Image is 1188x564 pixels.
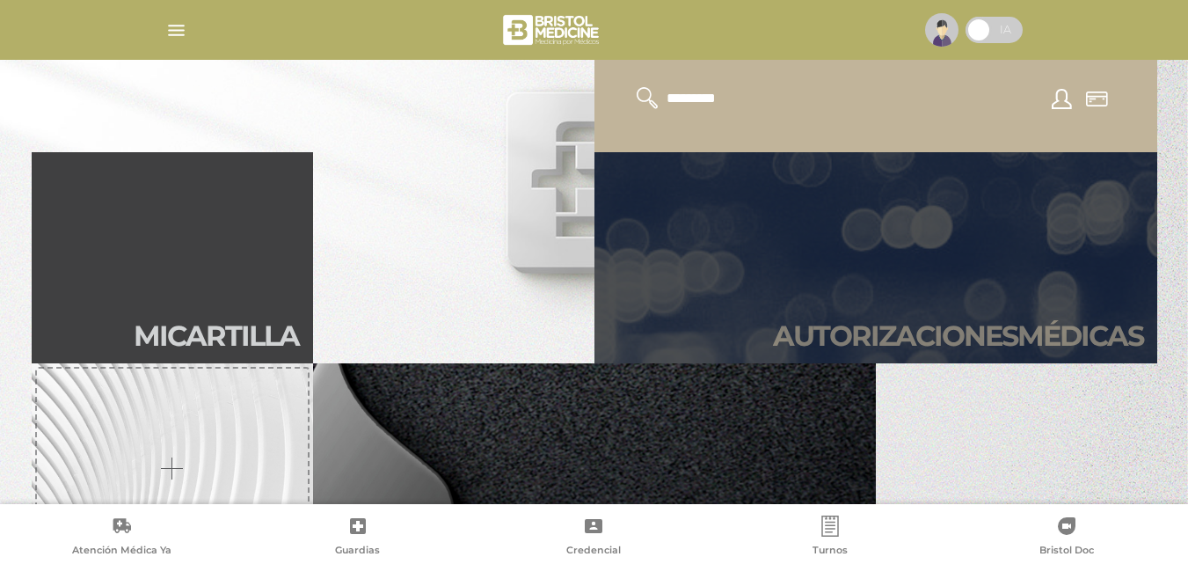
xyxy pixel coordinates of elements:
[948,516,1184,560] a: Bristol Doc
[813,544,848,560] span: Turnos
[773,319,1143,353] h2: Autori zaciones médicas
[476,516,712,560] a: Credencial
[72,544,171,560] span: Atención Médica Ya
[566,544,621,560] span: Credencial
[4,516,240,560] a: Atención Médica Ya
[1039,544,1094,560] span: Bristol Doc
[165,19,187,41] img: Cober_menu-lines-white.svg
[594,152,1157,363] a: Autorizacionesmédicas
[335,544,380,560] span: Guardias
[240,516,477,560] a: Guardias
[500,9,605,51] img: bristol-medicine-blanco.png
[32,152,313,363] a: Micartilla
[134,319,299,353] h2: Mi car tilla
[925,13,958,47] img: profile-placeholder.svg
[712,516,949,560] a: Turnos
